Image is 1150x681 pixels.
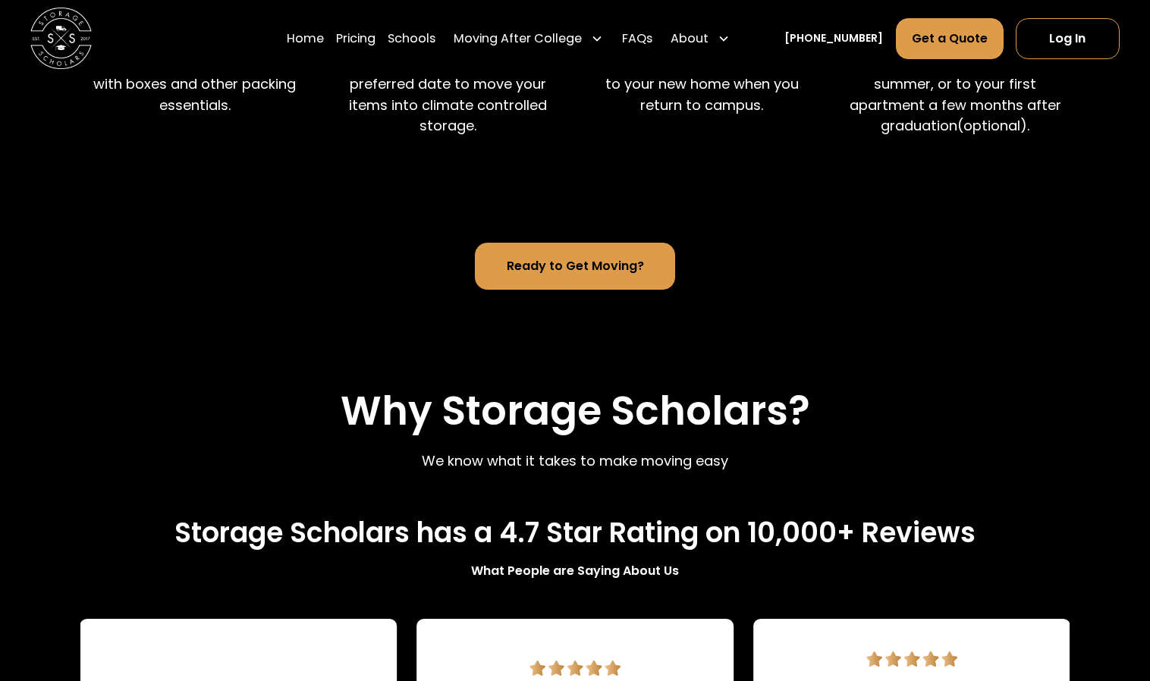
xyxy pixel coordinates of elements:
div: Moving After College [454,29,582,47]
a: Home [287,17,324,59]
div: What People are Saying About Us [471,562,679,580]
a: [PHONE_NUMBER] [784,30,883,46]
div: About [671,29,709,47]
img: 5 star review. [529,661,621,676]
img: 5 star review. [866,651,958,667]
p: Our team will meet you on your preferred date to move your items into climate controlled storage. [334,53,563,136]
h2: Storage Scholars has a 4.7 Star Rating on 10,000+ Reviews [174,516,976,549]
h2: Why Storage Scholars? [341,388,810,435]
img: Storage Scholars main logo [30,8,92,69]
a: Schools [388,17,435,59]
a: FAQs [622,17,652,59]
p: We ship you a packing supply kit with boxes and other packing essentials. [80,53,309,115]
a: Pricing [336,17,375,59]
a: Log In [1016,17,1120,58]
a: Ready to Get Moving? [475,243,675,290]
p: Your belongings will be delivered to your new home when you return to campus. [587,53,816,115]
p: We can ship boxes home for the summer, or to your first apartment a few months after graduation(o... [841,53,1070,136]
div: About [665,17,736,59]
a: Get a Quote [896,17,1004,58]
p: We know what it takes to make moving easy [422,450,728,471]
div: Moving After College [448,17,609,59]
